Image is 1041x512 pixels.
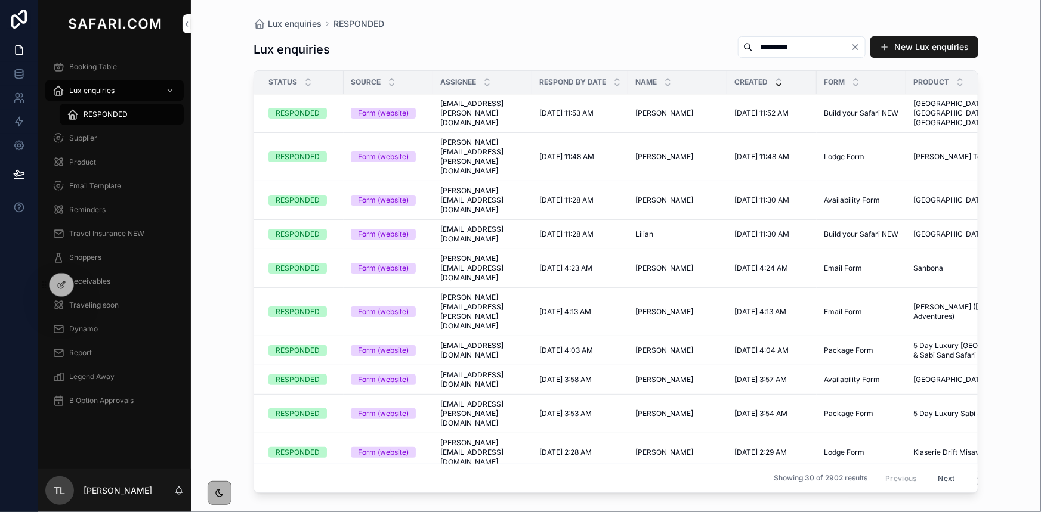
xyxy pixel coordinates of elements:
span: [DATE] 4:04 AM [734,346,789,355]
span: Build your Safari NEW [824,229,898,239]
a: [PERSON_NAME] [635,375,720,384]
a: [DATE] 2:29 AM [734,448,810,457]
span: [PERSON_NAME] [635,448,693,457]
div: RESPONDED [276,447,320,458]
a: [DATE] 2:28 AM [539,448,621,457]
div: RESPONDED [276,229,320,240]
span: [DATE] 4:24 AM [734,263,788,273]
div: Form (website) [358,229,409,240]
a: [EMAIL_ADDRESS][DOMAIN_NAME] [440,370,525,389]
div: Form (website) [358,345,409,356]
a: RESPONDED [268,229,336,240]
a: Form (website) [351,447,426,458]
a: [DATE] 4:24 AM [734,263,810,273]
a: Form (website) [351,374,426,385]
a: 5 Day Luxury Sabi Sands Promotion [913,409,1039,418]
span: Source [351,77,381,87]
a: [PERSON_NAME] [635,307,720,316]
div: RESPONDED [276,151,320,162]
span: [PERSON_NAME] [635,108,693,118]
div: Form (website) [358,447,409,458]
span: Legend Away [69,372,115,381]
a: Form (website) [351,229,426,240]
span: TL [54,483,66,498]
span: [PERSON_NAME] [635,152,693,162]
a: Package Form [824,346,899,355]
span: Product [69,157,96,167]
span: [DATE] 3:57 AM [734,375,787,384]
span: Assignee [440,77,476,87]
a: [EMAIL_ADDRESS][PERSON_NAME][DOMAIN_NAME] [440,99,525,128]
a: [PERSON_NAME][EMAIL_ADDRESS][DOMAIN_NAME] [440,254,525,283]
a: Build your Safari NEW [824,108,899,118]
span: [DATE] 2:28 AM [539,448,592,457]
a: Availability Form [824,375,899,384]
a: Form (website) [351,345,426,356]
a: [DATE] 11:28 AM [539,229,621,239]
a: Reminders [45,199,184,221]
a: [DATE] 4:04 AM [734,346,810,355]
span: Created [734,77,768,87]
a: Klaserie Drift Misava Safari Camp [913,448,1039,457]
span: [DATE] 11:48 AM [539,152,594,162]
span: Package Form [824,346,873,355]
a: RESPONDED [268,151,336,162]
span: Receivables [69,277,110,286]
span: Supplier [69,134,97,143]
span: [DATE] 11:28 AM [539,196,594,205]
a: New Lux enquiries [870,36,978,58]
span: [DATE] 11:28 AM [539,229,594,239]
a: [PERSON_NAME] [635,108,720,118]
span: Report [69,348,92,358]
span: Email Form [824,307,862,316]
a: [GEOGRAPHIC_DATA] [913,375,1039,384]
span: Lodge Form [824,152,864,162]
span: [GEOGRAPHIC_DATA], [GEOGRAPHIC_DATA] & [GEOGRAPHIC_DATA] [913,99,1039,128]
a: 5 Day Luxury [GEOGRAPHIC_DATA] & Sabi Sand Safari [913,341,1039,360]
span: [PERSON_NAME][EMAIL_ADDRESS][DOMAIN_NAME] [440,186,525,215]
a: [EMAIL_ADDRESS][DOMAIN_NAME] [440,225,525,244]
p: [PERSON_NAME] [84,485,152,497]
div: RESPONDED [276,345,320,356]
span: Availability Form [824,375,880,384]
span: Lodge Form [824,448,864,457]
a: [PERSON_NAME][EMAIL_ADDRESS][PERSON_NAME][DOMAIN_NAME] [440,138,525,176]
div: RESPONDED [276,306,320,317]
div: Form (website) [358,195,409,206]
div: RESPONDED [276,108,320,119]
span: [PERSON_NAME] [635,307,693,316]
a: [PERSON_NAME] [635,346,720,355]
a: Build your Safari NEW [824,229,899,239]
a: RESPONDED [268,306,336,317]
span: [PERSON_NAME] [635,375,693,384]
span: [DATE] 4:03 AM [539,346,593,355]
span: Build your Safari NEW [824,108,898,118]
a: Email Form [824,307,899,316]
a: Lilian [635,229,720,239]
span: [PERSON_NAME] [635,346,693,355]
span: [PERSON_NAME] Tented Lodge [913,152,1019,162]
div: Form (website) [358,151,409,162]
a: [DATE] 11:28 AM [539,196,621,205]
span: B Option Approvals [69,396,134,405]
a: RESPONDED [268,374,336,385]
a: [EMAIL_ADDRESS][DOMAIN_NAME] [440,341,525,360]
a: RESPONDED [268,447,336,458]
span: [PERSON_NAME] [635,409,693,418]
a: [PERSON_NAME][EMAIL_ADDRESS][PERSON_NAME][DOMAIN_NAME] [440,293,525,331]
span: [DATE] 4:13 AM [539,307,591,316]
a: [DATE] 3:57 AM [734,375,810,384]
span: Reminders [69,205,106,215]
a: [DATE] 11:52 AM [734,108,810,118]
a: [DATE] 4:03 AM [539,346,621,355]
span: [DATE] 4:23 AM [539,263,592,273]
a: [PERSON_NAME] [635,152,720,162]
a: [DATE] 11:30 AM [734,196,810,205]
a: RESPONDED [268,195,336,206]
a: Lux enquiries [45,80,184,101]
a: RESPONDED [333,18,384,30]
span: Name [635,77,657,87]
div: scrollable content [38,48,191,427]
a: [DATE] 3:58 AM [539,375,621,384]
